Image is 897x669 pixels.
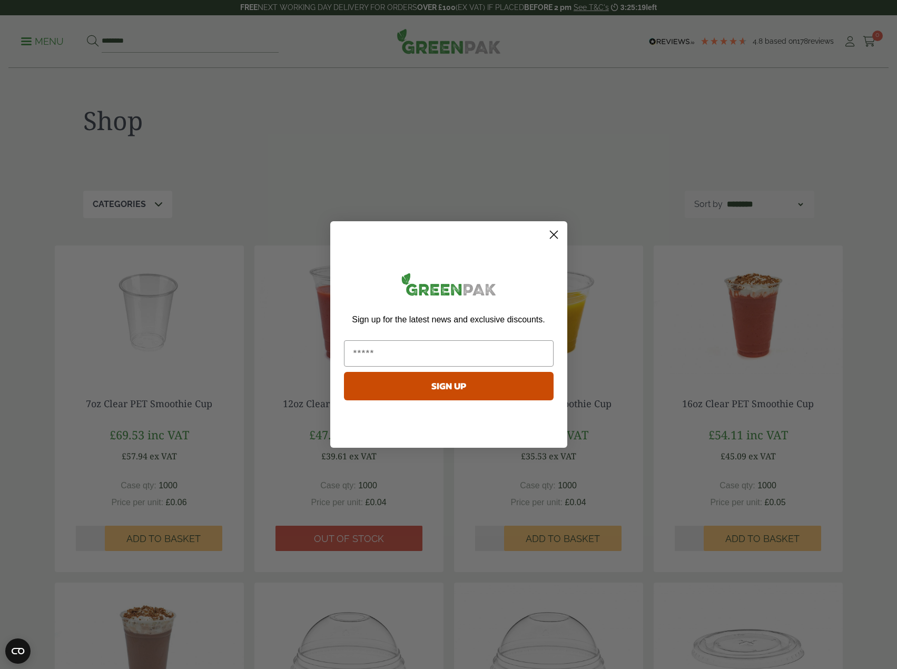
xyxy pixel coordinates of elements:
img: greenpak_logo [344,269,554,304]
input: Email [344,340,554,367]
button: SIGN UP [344,372,554,400]
button: Open CMP widget [5,638,31,664]
button: Close dialog [545,225,563,244]
span: Sign up for the latest news and exclusive discounts. [352,315,545,324]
